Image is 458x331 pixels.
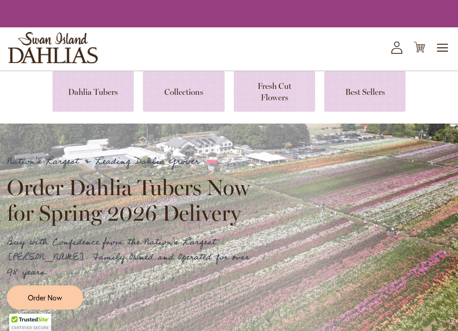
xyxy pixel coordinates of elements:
p: Buy with Confidence from the Nation's Largest [PERSON_NAME]. Family Owned and Operated for over 9... [7,235,258,280]
a: Order Now [7,285,83,310]
a: store logo [8,32,98,63]
p: Nation's Largest & Leading Dahlia Grower [7,154,258,169]
span: Order Now [28,292,62,303]
div: TrustedSite Certified [9,314,51,331]
h2: Order Dahlia Tubers Now for Spring 2026 Delivery [7,175,258,226]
